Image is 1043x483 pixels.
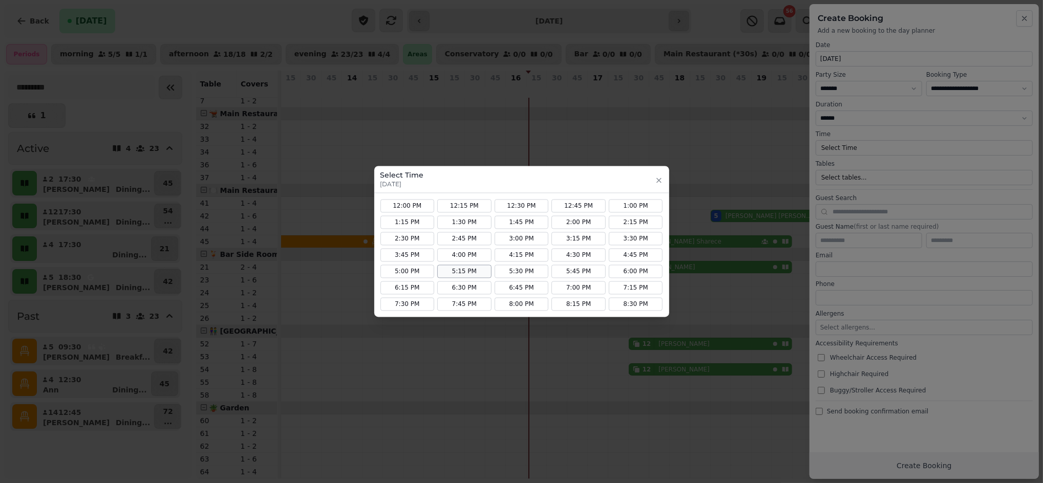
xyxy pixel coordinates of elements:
[551,249,606,262] button: 4:30 PM
[380,281,435,295] button: 6:15 PM
[380,298,435,311] button: 7:30 PM
[437,216,492,229] button: 1:30 PM
[609,265,663,278] button: 6:00 PM
[380,232,435,246] button: 2:30 PM
[609,200,663,213] button: 1:00 PM
[437,249,492,262] button: 4:00 PM
[495,281,549,295] button: 6:45 PM
[495,249,549,262] button: 4:15 PM
[495,216,549,229] button: 1:45 PM
[380,170,424,181] h3: Select Time
[380,200,435,213] button: 12:00 PM
[551,265,606,278] button: 5:45 PM
[609,249,663,262] button: 4:45 PM
[609,298,663,311] button: 8:30 PM
[495,298,549,311] button: 8:00 PM
[495,200,549,213] button: 12:30 PM
[437,265,492,278] button: 5:15 PM
[437,232,492,246] button: 2:45 PM
[380,216,435,229] button: 1:15 PM
[437,200,492,213] button: 12:15 PM
[609,281,663,295] button: 7:15 PM
[437,281,492,295] button: 6:30 PM
[609,232,663,246] button: 3:30 PM
[551,232,606,246] button: 3:15 PM
[380,265,435,278] button: 5:00 PM
[437,298,492,311] button: 7:45 PM
[380,249,435,262] button: 3:45 PM
[495,265,549,278] button: 5:30 PM
[551,200,606,213] button: 12:45 PM
[551,298,606,311] button: 8:15 PM
[551,216,606,229] button: 2:00 PM
[380,181,424,189] p: [DATE]
[609,216,663,229] button: 2:15 PM
[495,232,549,246] button: 3:00 PM
[551,281,606,295] button: 7:00 PM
